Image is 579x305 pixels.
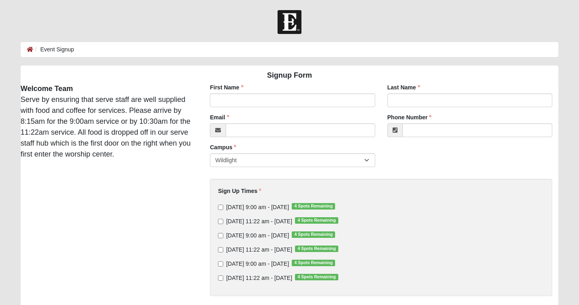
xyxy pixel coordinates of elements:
span: [DATE] 9:00 am - [DATE] [226,232,289,239]
label: Phone Number [387,113,432,121]
input: [DATE] 9:00 am - [DATE]4 Spots Remaining [218,233,223,238]
label: Campus [210,143,236,151]
h4: Signup Form [21,71,559,80]
li: Event Signup [33,45,74,54]
span: 4 Spots Remaining [292,260,335,266]
label: First Name [210,83,243,91]
label: Email [210,113,229,121]
label: Sign Up Times [218,187,261,195]
input: [DATE] 11:22 am - [DATE]4 Spots Remaining [218,219,223,224]
input: [DATE] 11:22 am - [DATE]4 Spots Remaining [218,275,223,281]
span: [DATE] 11:22 am - [DATE] [226,246,292,253]
div: Serve by ensuring that serve staff are well supplied with food and coffee for services. Please ar... [15,83,198,160]
img: Church of Eleven22 Logo [278,10,301,34]
input: [DATE] 11:22 am - [DATE]4 Spots Remaining [218,247,223,252]
span: [DATE] 11:22 am - [DATE] [226,218,292,225]
input: [DATE] 9:00 am - [DATE]4 Spots Remaining [218,261,223,267]
label: Last Name [387,83,420,91]
span: [DATE] 9:00 am - [DATE] [226,261,289,267]
span: 4 Spots Remaining [295,246,338,252]
span: 4 Spots Remaining [292,203,335,210]
input: [DATE] 9:00 am - [DATE]4 Spots Remaining [218,205,223,210]
span: 4 Spots Remaining [292,231,335,238]
span: [DATE] 11:22 am - [DATE] [226,275,292,281]
strong: Welcome Team [21,85,73,93]
span: 4 Spots Remaining [295,217,338,224]
span: [DATE] 9:00 am - [DATE] [226,204,289,210]
span: 4 Spots Remaining [295,274,338,280]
